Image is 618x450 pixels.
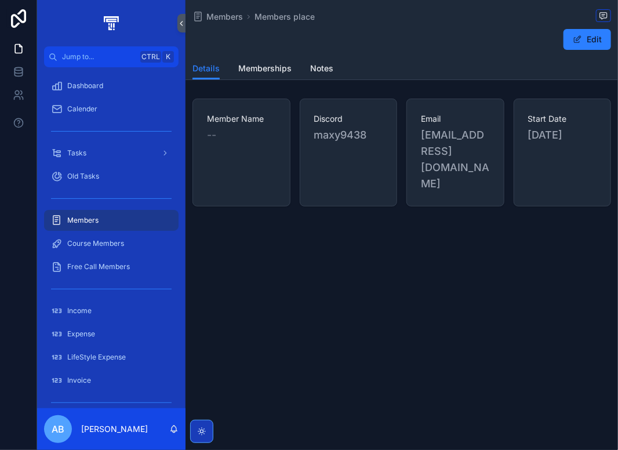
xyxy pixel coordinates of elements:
p: [PERSON_NAME] [81,423,148,435]
span: AB [52,422,64,436]
a: Memberships [238,58,292,81]
a: Members [44,210,179,231]
span: Notes [310,63,333,74]
span: Details [192,63,220,74]
span: K [163,52,173,61]
span: LifeStyle Expense [67,353,126,362]
span: Calender [67,104,97,114]
a: Members [192,11,243,23]
span: Expense [67,329,95,339]
span: [DATE] [528,127,597,143]
a: Details [192,58,220,80]
span: Members [206,11,243,23]
span: Free Call Members [67,262,130,271]
button: Edit [564,29,611,50]
span: Tasks [67,148,86,158]
span: Old Tasks [67,172,99,181]
span: maxy9438 [314,127,383,143]
span: Member Name [207,113,276,125]
a: Members place [255,11,315,23]
span: Email [421,113,490,125]
a: Tasks [44,143,179,164]
span: Income [67,306,92,315]
span: Jump to... [62,52,136,61]
img: App logo [101,14,121,32]
a: Dashboard [44,75,179,96]
a: LifeStyle Expense [44,347,179,368]
button: Jump to...CtrlK [44,46,179,67]
span: Memberships [238,63,292,74]
span: Invoice [67,376,91,385]
div: scrollable content [37,67,186,408]
a: Course Members [44,233,179,254]
span: Ctrl [140,51,161,63]
a: Expense [44,324,179,344]
span: Course Members [67,239,124,248]
a: Invoice [44,370,179,391]
span: Discord [314,113,383,125]
a: Calender [44,99,179,119]
a: Free Call Members [44,256,179,277]
span: -- [207,127,216,143]
span: Members [67,216,99,225]
span: [EMAIL_ADDRESS][DOMAIN_NAME] [421,127,490,192]
a: Old Tasks [44,166,179,187]
a: Income [44,300,179,321]
span: Dashboard [67,81,103,90]
a: Notes [310,58,333,81]
span: Start Date [528,113,597,125]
